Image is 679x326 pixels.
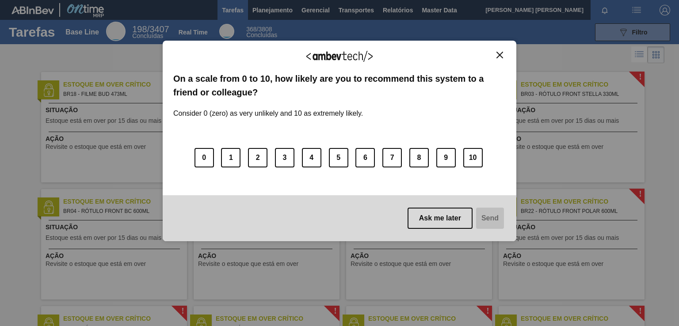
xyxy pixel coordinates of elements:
[306,51,373,62] img: Logo Ambevtech
[329,148,348,167] button: 5
[275,148,294,167] button: 3
[355,148,375,167] button: 6
[408,208,473,229] button: Ask me later
[494,51,506,59] button: Close
[221,148,240,167] button: 1
[302,148,321,167] button: 4
[173,72,506,99] label: On a scale from 0 to 10, how likely are you to recommend this system to a friend or colleague?
[195,148,214,167] button: 0
[409,148,429,167] button: 8
[173,99,363,118] label: Consider 0 (zero) as very unlikely and 10 as extremely likely.
[436,148,456,167] button: 9
[496,52,503,58] img: Close
[248,148,267,167] button: 2
[382,148,402,167] button: 7
[463,148,483,167] button: 10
